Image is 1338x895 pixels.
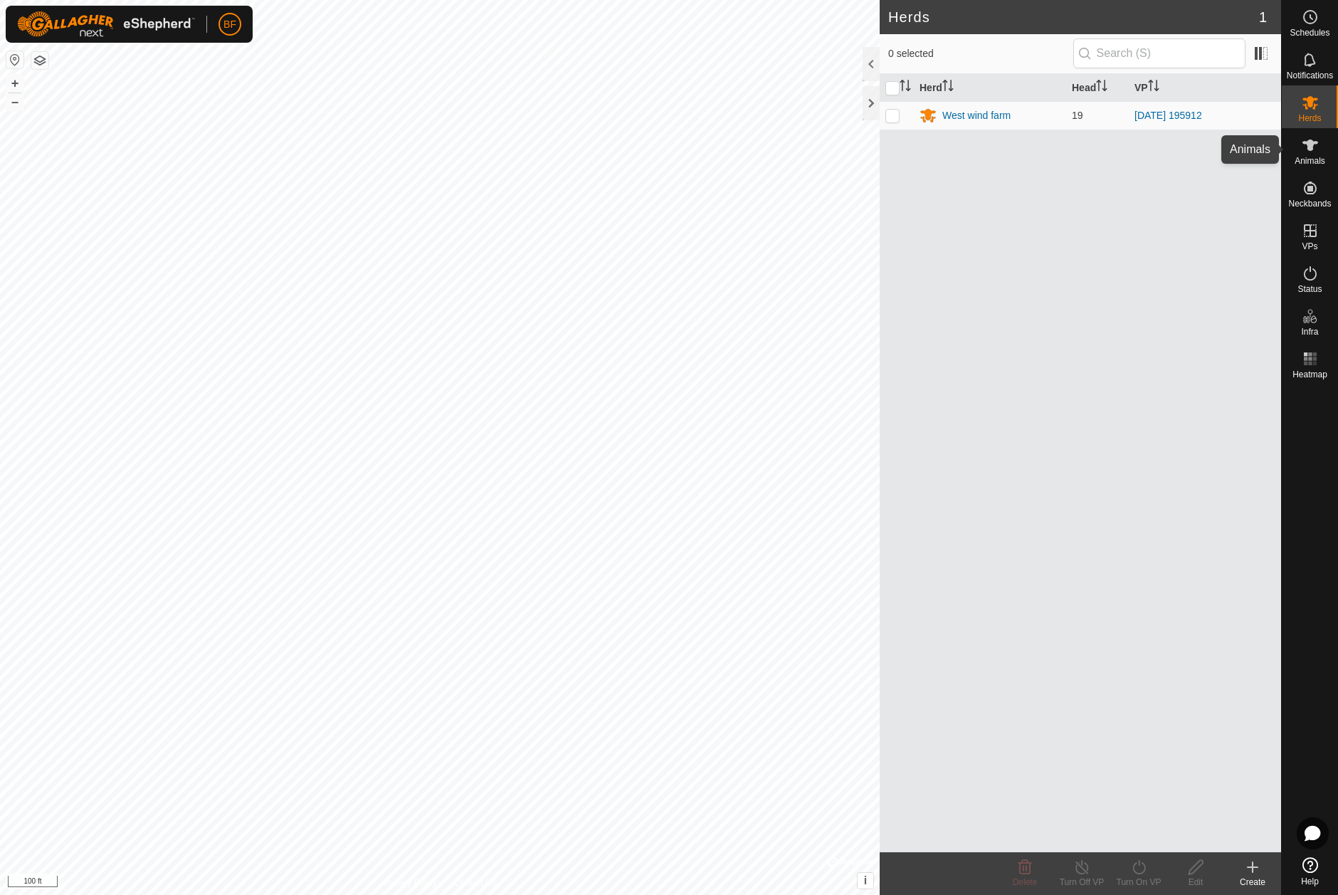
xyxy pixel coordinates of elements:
span: Schedules [1290,28,1329,37]
button: Reset Map [6,51,23,68]
span: Neckbands [1288,199,1331,208]
span: BF [223,17,236,32]
p-sorticon: Activate to sort [1096,82,1107,93]
span: Heatmap [1292,370,1327,379]
th: VP [1129,74,1281,102]
a: [DATE] 195912 [1134,110,1202,121]
span: VPs [1302,242,1317,251]
div: West wind farm [942,108,1011,123]
span: Herds [1298,114,1321,122]
span: 1 [1259,6,1267,28]
span: Infra [1301,328,1318,336]
p-sorticon: Activate to sort [1148,82,1159,93]
button: – [6,93,23,110]
p-sorticon: Activate to sort [942,82,954,93]
button: i [858,873,873,889]
th: Herd [914,74,1066,102]
span: Notifications [1287,71,1333,80]
span: Help [1301,877,1319,886]
span: i [864,874,867,886]
button: Map Layers [31,52,48,69]
span: Status [1297,285,1322,293]
th: Head [1066,74,1129,102]
h2: Herds [888,9,1259,26]
div: Turn On VP [1110,876,1167,889]
div: Edit [1167,876,1224,889]
div: Turn Off VP [1053,876,1110,889]
div: Create [1224,876,1281,889]
span: Animals [1295,157,1325,165]
button: + [6,75,23,92]
span: Delete [1013,877,1038,887]
input: Search (S) [1073,38,1245,68]
span: 19 [1072,110,1083,121]
a: Contact Us [454,876,496,889]
a: Help [1282,852,1338,891]
a: Privacy Policy [384,876,437,889]
p-sorticon: Activate to sort [900,82,911,93]
img: Gallagher Logo [17,11,195,37]
span: 0 selected [888,46,1073,61]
